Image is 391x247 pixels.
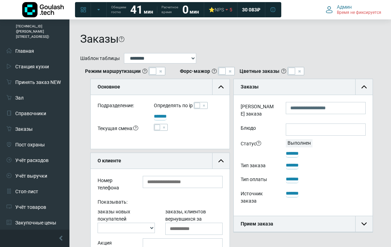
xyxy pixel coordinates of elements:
strong: 41 [130,3,143,16]
div: Источник заказа [235,189,281,207]
b: Форс-мажор [180,68,210,75]
strong: 0 [182,3,189,16]
div: Текущая смена: [92,124,149,135]
span: 5 [230,7,232,13]
b: Режим маршрутизации [85,68,141,75]
div: ⭐ [209,7,224,13]
img: collapse [218,158,224,163]
a: 30 083 ₽ [238,3,265,16]
a: Обещаем гостю 41 мин Расчетное время 0 мин [107,3,203,16]
label: Определять по ip [154,102,193,109]
h1: Заказы [80,32,119,45]
div: заказы, клиентов вернувшихся за [160,208,228,235]
span: Обещаем гостю [111,5,126,15]
span: NPS [215,7,224,12]
div: Подразделение: [92,102,149,112]
img: collapse [361,84,367,90]
img: collapse [361,221,367,227]
div: заказы новых покупателей [92,208,160,235]
span: мин [190,9,199,15]
label: [PERSON_NAME] заказа [235,102,281,120]
div: Показывать: [92,197,228,208]
span: Админ [337,4,352,10]
button: Админ Время не фиксируется [322,2,385,17]
label: Блюдо [235,123,281,136]
span: мин [144,9,153,15]
div: Тип заказа [235,161,281,172]
div: Статус [235,139,281,157]
b: Прием заказа [241,221,273,227]
img: Логотип компании Goulash.tech [22,2,64,17]
b: Заказы [241,84,259,90]
b: О клиенте [98,158,121,163]
span: Время не фиксируется [337,10,381,16]
b: Основное [98,84,120,90]
div: Тип оплаты [235,175,281,186]
span: ₽ [257,7,260,13]
img: collapse [218,84,224,90]
a: ⭐NPS 5 [205,3,236,16]
span: 30 083 [242,7,257,13]
div: Номер телефона [92,176,138,194]
label: Шаблон таблицы [80,55,120,62]
b: Цветные заказы [240,68,280,75]
span: Выполнен [286,140,313,146]
span: Расчетное время [161,5,178,15]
